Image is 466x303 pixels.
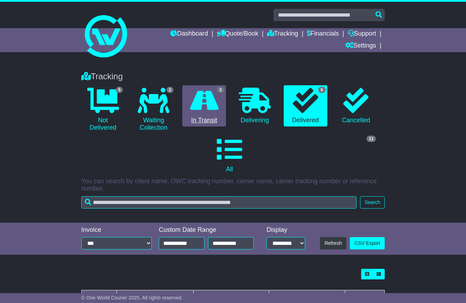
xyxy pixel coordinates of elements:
a: Quote/Book [217,28,258,40]
span: 6 [318,87,326,93]
a: CSV Export [350,237,385,249]
p: You can search by client name, OWC tracking number, carrier name, carrier tracking number or refe... [81,178,385,193]
a: Dashboard [170,28,208,40]
a: Support [348,28,376,40]
div: Invoice [81,226,152,234]
button: Refresh [320,237,346,249]
a: Tracking [267,28,298,40]
a: 11 All [81,134,378,176]
div: Tracking [78,72,389,82]
button: Search [360,196,385,209]
a: Cancelled [334,85,378,127]
a: Settings [345,40,376,52]
span: 2 [166,87,174,93]
a: Delivering [233,85,277,127]
div: Custom Date Range [159,226,255,234]
a: 6 Delivered [284,85,327,127]
a: 5 Not Delivered [81,85,125,134]
span: 11 [366,136,376,142]
a: 3 In Transit [182,85,226,127]
a: 2 Waiting Collection [132,85,175,134]
div: Display [266,226,305,234]
span: © One World Courier 2025. All rights reserved. [81,295,183,301]
span: 5 [116,87,123,93]
a: Financials [307,28,339,40]
span: 3 [217,87,224,93]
